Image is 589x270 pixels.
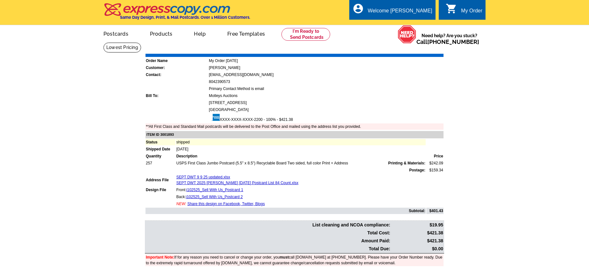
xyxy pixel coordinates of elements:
[145,245,391,253] td: Total Due:
[145,72,208,78] td: Contact:
[209,114,220,121] img: amex.gif
[187,202,265,206] a: Share this design on Facebook, Twitter, Blogs
[209,86,444,92] td: Primary Contact Method is email
[145,229,391,237] td: Total Cost:
[368,8,432,17] div: Welcome [PERSON_NAME]
[145,187,175,193] td: Design File
[409,168,425,172] strong: Postage:
[120,15,250,20] h4: Same Day Design, Print, & Mail Postcards. Over 1 Million Customers.
[280,255,289,260] b: must
[146,255,174,260] font: Important Note:
[103,8,250,20] a: Same Day Design, Print, & Mail Postcards. Over 1 Million Customers.
[209,100,444,106] td: [STREET_ADDRESS]
[446,3,457,14] i: shopping_cart
[184,26,216,41] a: Help
[426,153,444,159] td: Price
[176,202,186,206] span: NEW:
[176,146,426,152] td: [DATE]
[186,188,243,192] a: i102525_Sell With Us_Postcard 1
[391,221,444,229] td: $19.95
[186,195,243,199] a: i102525_Sell With Us_Postcard 2
[416,38,479,45] span: Call
[391,229,444,237] td: $421.38
[209,72,444,78] td: [EMAIL_ADDRESS][DOMAIN_NAME]
[426,160,444,166] td: $242.09
[209,58,444,64] td: My Order [DATE]
[426,208,444,214] td: $401.43
[176,194,426,200] td: Back:
[176,187,426,193] td: Front:
[416,32,482,45] span: Need help? Are you stuck?
[145,208,426,214] td: Subtotal:
[176,181,298,185] a: SEPT DWT 2025 [PERSON_NAME] [DATE] Postcard List 84 Count.xlsx
[209,79,444,85] td: 8042390573
[426,167,444,173] td: $159.34
[427,38,479,45] a: [PHONE_NUMBER]
[93,26,138,41] a: Postcards
[145,254,444,266] td: If for any reason you need to cancel or change your order, you call [DOMAIN_NAME] at [PHONE_NUMBE...
[176,160,426,166] td: USPS First Class Jumbo Postcard (5.5" x 8.5") Recyclable Board Two sided, full color Print + Address
[461,8,482,17] div: My Order
[145,221,391,229] td: List cleaning and NCOA compliance:
[145,93,208,99] td: Bill To:
[145,123,444,130] td: **All First Class and Standard Mail postcards will be delivered to the Post Office and mailed usi...
[388,160,425,166] span: Printing & Materials:
[145,139,175,145] td: Status
[145,237,391,245] td: Amount Paid:
[176,139,426,145] td: shipped
[391,245,444,253] td: $0.00
[145,58,208,64] td: Order Name
[209,93,444,99] td: Motleys Auctions
[145,174,175,186] td: Address File
[398,25,416,44] img: help
[145,146,175,152] td: Shipped Date
[209,65,444,71] td: [PERSON_NAME]
[391,237,444,245] td: $421.38
[145,160,175,166] td: 257
[145,65,208,71] td: Customer:
[145,131,444,138] td: ITEM ID 3001893
[140,26,183,41] a: Products
[209,107,444,113] td: [GEOGRAPHIC_DATA]
[209,114,444,123] td: XXXX-XXXX-XXXX-2200 - 100% - $421.38
[352,3,364,14] i: account_circle
[217,26,275,41] a: Free Templates
[176,175,230,179] a: SEPT DWT 9 9 25 updated.xlsx
[145,153,175,159] td: Quantity
[176,153,426,159] td: Description
[446,7,482,15] a: shopping_cart My Order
